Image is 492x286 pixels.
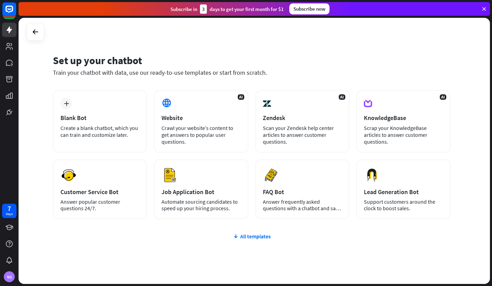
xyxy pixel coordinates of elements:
div: Set up your chatbot [53,54,450,67]
span: AI [339,94,345,100]
div: Job Application Bot [161,188,241,196]
div: days [6,212,13,216]
div: FAQ Bot [263,188,342,196]
span: AI [238,94,244,100]
div: Scrap your KnowledgeBase articles to answer customer questions. [364,124,443,145]
div: Subscribe in days to get your first month for $1 [170,4,284,14]
div: Scan your Zendesk help center articles to answer customer questions. [263,124,342,145]
div: Subscribe now [289,3,329,14]
div: Support customers around the clock to boost sales. [364,199,443,212]
div: Answer popular customer questions 24/7. [60,199,139,212]
div: Automate sourcing candidates to speed up your hiring process. [161,199,241,212]
div: Create a blank chatbot, which you can train and customize later. [60,124,139,138]
div: Answer frequently asked questions with a chatbot and save your time. [263,199,342,212]
div: Website [161,114,241,122]
i: plus [64,101,69,106]
div: KnowledgeBase [364,114,443,122]
div: 3 [200,4,207,14]
div: All templates [53,233,450,240]
div: Customer Service Bot [60,188,139,196]
div: Lead Generation Bot [364,188,443,196]
a: 7 days [2,204,16,218]
span: AI [440,94,446,100]
div: Train your chatbot with data, use our ready-to-use templates or start from scratch. [53,69,450,76]
div: Crawl your website’s content to get answers to popular user questions. [161,124,241,145]
div: Zendesk [263,114,342,122]
div: NS [4,271,15,282]
div: Blank Bot [60,114,139,122]
div: 7 [8,205,11,212]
